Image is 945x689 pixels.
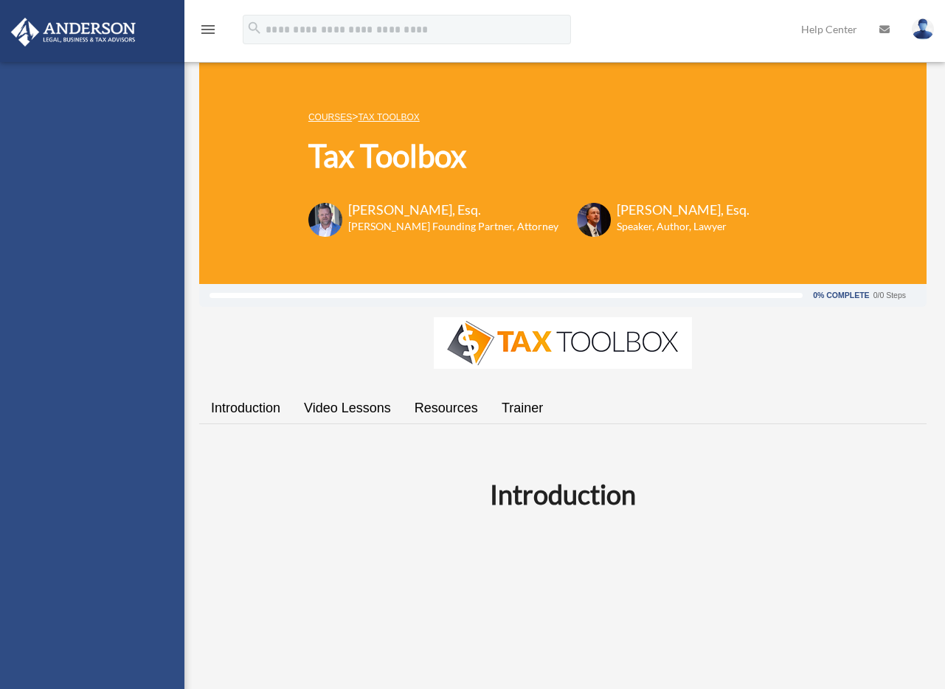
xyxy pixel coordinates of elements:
[813,291,869,300] div: 0% Complete
[292,387,403,429] a: Video Lessons
[199,21,217,38] i: menu
[199,387,292,429] a: Introduction
[308,112,352,122] a: COURSES
[490,387,555,429] a: Trainer
[308,134,750,178] h1: Tax Toolbox
[873,291,906,300] div: 0/0 Steps
[403,387,490,429] a: Resources
[358,112,419,122] a: Tax Toolbox
[617,219,731,234] h6: Speaker, Author, Lawyer
[208,476,918,513] h2: Introduction
[246,20,263,36] i: search
[912,18,934,40] img: User Pic
[617,201,750,219] h3: [PERSON_NAME], Esq.
[7,18,140,46] img: Anderson Advisors Platinum Portal
[348,219,558,234] h6: [PERSON_NAME] Founding Partner, Attorney
[348,201,558,219] h3: [PERSON_NAME], Esq.
[308,108,750,126] p: >
[308,203,342,237] img: Toby-circle-head.png
[577,203,611,237] img: Scott-Estill-Headshot.png
[199,26,217,38] a: menu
